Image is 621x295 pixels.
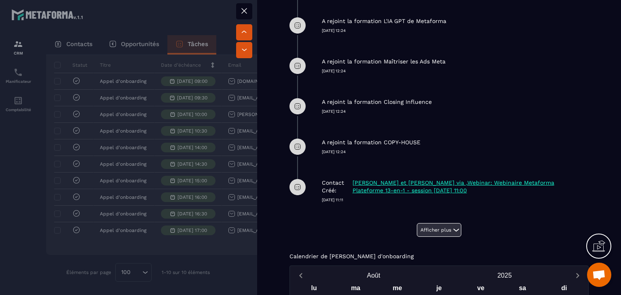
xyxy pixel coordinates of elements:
button: Previous month [293,270,308,281]
button: Open months overlay [308,268,439,282]
p: [DATE] 12:24 [322,149,589,155]
p: [DATE] 12:24 [322,68,589,74]
p: A rejoint la formation COPY-HOUSE [322,139,420,146]
p: [DATE] 12:24 [322,109,589,114]
p: Calendrier de [PERSON_NAME] d'onboarding [289,253,414,259]
p: [DATE] 12:24 [322,28,589,34]
button: Open years overlay [439,268,570,282]
p: A rejoint la formation L'IA GPT de Metaforma [322,17,446,25]
p: [DATE] 11:11 [322,197,589,203]
p: Contact Créé: [322,179,351,194]
p: A rejoint la formation Maîtriser les Ads Meta [322,58,446,65]
a: Ouvrir le chat [587,263,611,287]
button: Next month [570,270,585,281]
p: [PERSON_NAME] et [PERSON_NAME] via ,Webinar: Webinaire Metaforma Plateforme 13-en-1 - session [DA... [353,179,587,194]
button: Afficher plus [417,223,461,237]
p: A rejoint la formation Closing Influence [322,98,432,106]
